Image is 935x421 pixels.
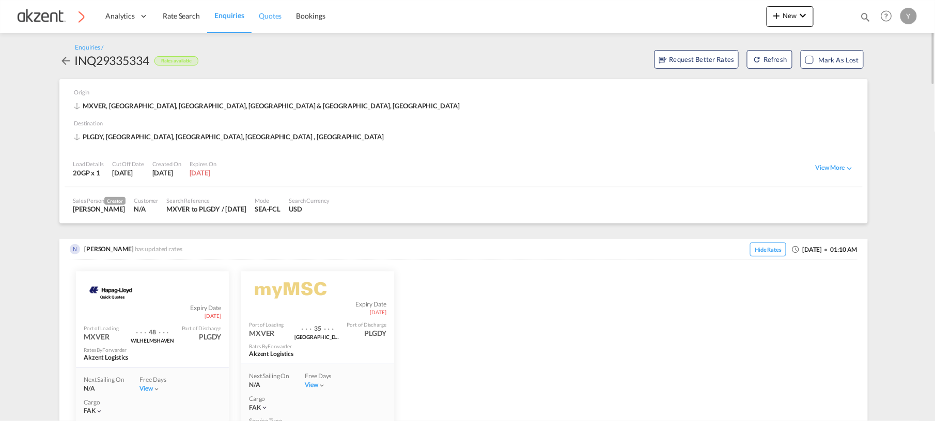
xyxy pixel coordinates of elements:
span: Help [878,7,895,25]
span: Creator [104,197,126,205]
span: [DATE] [205,312,221,319]
div: Next Sailing On [84,376,124,384]
md-icon: icon-chevron-down [153,385,160,393]
div: icon-magnify [860,11,871,27]
button: Mark as Lost [801,50,864,69]
div: Cut Off Date [112,160,144,168]
div: Rates By [84,346,127,353]
span: PLGDY, [GEOGRAPHIC_DATA], [GEOGRAPHIC_DATA], [GEOGRAPHIC_DATA] , [GEOGRAPHIC_DATA] [74,132,386,141]
md-icon: icon-chevron-down [318,382,325,389]
span: New [771,11,809,20]
div: Sales Person [73,197,126,205]
md-checkbox: Mark as Lost [805,55,859,65]
span: Expiry Date [190,304,221,313]
div: Mode [255,197,280,204]
md-icon: icon-refresh [753,55,761,63]
span: Request Better Rates [659,54,735,64]
span: Forwarder [268,343,292,349]
div: MXVER [249,328,275,338]
div: 20GP x 1 [73,168,104,177]
md-icon: icon-chevron-down [797,9,809,22]
span: [DATE] [370,309,386,316]
div: Origin [74,88,859,101]
div: Port of Discharge [347,321,386,328]
div: Port of Loading [249,321,284,328]
div: Cargo [84,398,221,407]
button: assets/icons/custom/RBR.svgRequest Better Rates [654,50,739,69]
md-icon: assets/icons/custom/RBR.svg [659,56,667,64]
span: Enquiries [214,11,244,20]
span: [PERSON_NAME] [84,245,134,253]
div: Created On [152,160,181,168]
div: [DATE] 01:10 AM [745,244,858,255]
div: USD [289,204,330,214]
div: Enquiries / [75,43,103,52]
span: Bookings [297,11,325,20]
div: N/A [134,204,158,214]
button: icon-plus 400-fgNewicon-chevron-down [767,6,814,27]
div: icon-arrow-left [59,52,74,69]
div: MXVER to PLGDY / 26 Sep 2025 [166,204,246,214]
md-icon: icon-chevron-down [96,408,103,415]
div: Transit Time 48 [146,322,159,337]
div: MXVER [84,332,110,342]
span: Expiry Date [355,300,386,309]
div: N/A [84,384,124,393]
div: Rates available [154,56,199,66]
div: via Port ANTWERP [294,333,341,340]
div: Expires On [190,160,216,168]
div: Akzent Logistics [249,350,352,359]
div: via Port WILHELMSHAVEN [129,337,176,344]
div: PLGDY [364,328,386,338]
div: Yazmin Ríos [73,204,126,214]
div: Free Days [305,372,347,381]
div: Cargo [249,395,386,403]
div: N/A [249,381,290,390]
button: icon-refreshRefresh [747,50,792,69]
span: Quotes [259,11,282,20]
div: Y [900,8,917,24]
div: . . . [159,322,169,337]
span: FAK [249,403,261,411]
span: FAK [84,407,96,414]
div: 26 Sep 2025 [152,168,181,177]
div: . . . [324,318,334,333]
md-icon: icon-checkbox-blank-circle [825,248,828,251]
div: Free Days [140,376,181,384]
div: Customer [134,197,158,204]
div: . . . [136,322,147,337]
div: Search Currency [289,197,330,204]
div: Rates By [249,343,292,350]
span: Rate Search [163,11,200,20]
span: Hide Rates [750,242,786,256]
md-icon: icon-chevron-down [261,404,268,411]
div: Load Details [73,160,104,168]
div: SEA-FCL [255,204,280,214]
div: Akzent Logistics [84,353,187,362]
span: Forwarder [102,347,127,353]
div: MXVER, [GEOGRAPHIC_DATA], [GEOGRAPHIC_DATA], [GEOGRAPHIC_DATA] & [GEOGRAPHIC_DATA], [GEOGRAPHIC_D... [74,101,462,110]
div: Transit Time 35 [311,318,324,333]
img: MSC | myMSC [253,278,329,300]
img: c72fcea0ad0611ed966209c23b7bd3dd.png [15,5,85,28]
div: 26 Sep 2025 [112,168,144,177]
span: has updated rates [135,245,185,253]
div: Next Sailing On [249,372,290,381]
div: Help [878,7,900,26]
img: 51lZJUAAAAGSURBVAMAWi1PW6kfiq0AAAAASUVORK5CYII= [70,244,80,254]
md-icon: icon-arrow-left [59,55,72,67]
div: Viewicon-chevron-down [140,384,181,393]
div: 25 Dec 2025 [190,168,216,177]
md-icon: icon-clock [791,245,800,253]
span: Analytics [105,11,135,21]
div: Port of Loading [84,325,119,332]
md-icon: icon-magnify [860,11,871,23]
div: Mark as Lost [818,55,859,65]
div: Port of Discharge [182,325,221,332]
md-icon: icon-chevron-down [845,164,854,173]
div: Viewicon-chevron-down [305,381,347,390]
img: Hapag-Lloyd | Quick Quotes [87,278,135,304]
div: INQ29335334 [74,52,149,69]
md-icon: icon-plus 400-fg [771,9,783,22]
